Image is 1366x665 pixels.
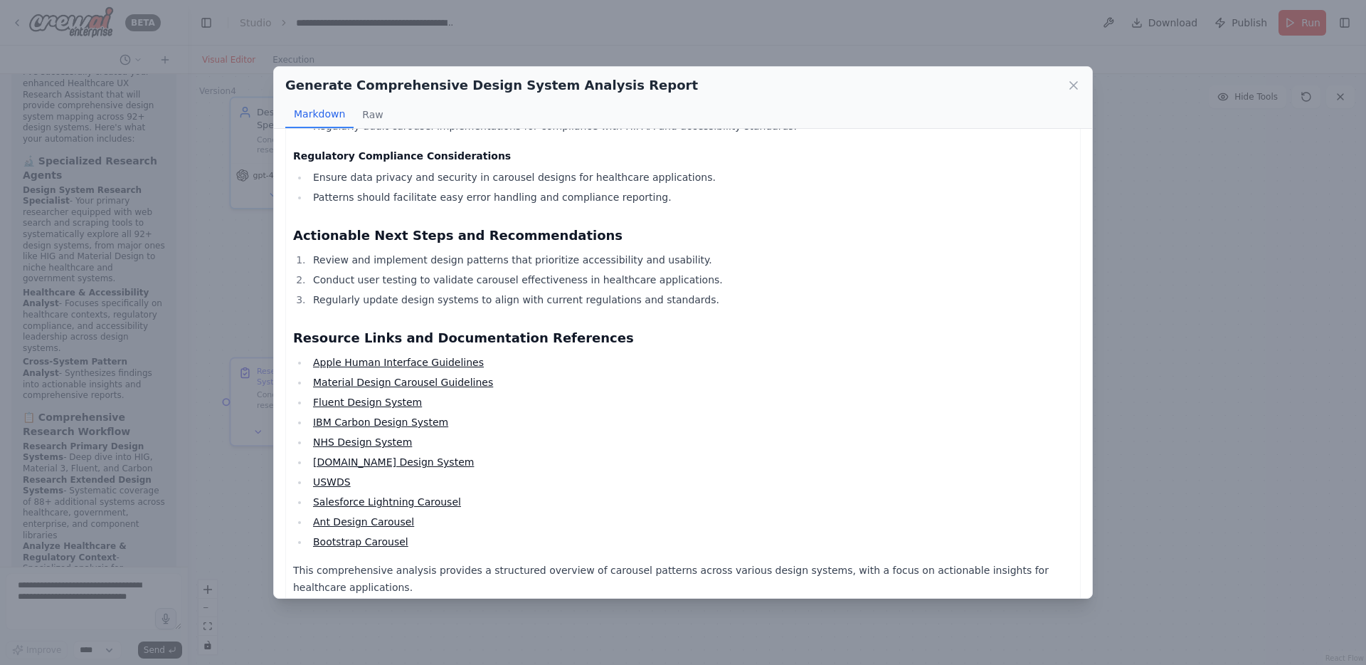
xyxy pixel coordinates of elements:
a: Fluent Design System [313,397,422,408]
li: Patterns should facilitate easy error handling and compliance reporting. [309,189,1073,206]
a: Material Design Carousel Guidelines [313,377,493,388]
a: Salesforce Lightning Carousel [313,496,461,508]
a: Ant Design Carousel [313,516,414,528]
a: IBM Carbon Design System [313,417,448,428]
h2: Generate Comprehensive Design System Analysis Report [285,75,698,95]
button: Raw [354,101,391,128]
h3: Actionable Next Steps and Recommendations [293,226,1073,246]
a: USWDS [313,476,351,488]
li: Regularly update design systems to align with current regulations and standards. [309,291,1073,308]
a: NHS Design System [313,436,412,448]
button: Markdown [285,101,354,128]
a: Apple Human Interface Guidelines [313,357,484,368]
li: Review and implement design patterns that prioritize accessibility and usability. [309,251,1073,268]
h3: Resource Links and Documentation References [293,328,1073,348]
li: Ensure data privacy and security in carousel designs for healthcare applications. [309,169,1073,186]
li: Conduct user testing to validate carousel effectiveness in healthcare applications. [309,271,1073,288]
a: Bootstrap Carousel [313,536,408,548]
p: This comprehensive analysis provides a structured overview of carousel patterns across various de... [293,562,1073,596]
h4: Regulatory Compliance Considerations [293,149,1073,163]
a: [DOMAIN_NAME] Design System [313,456,474,468]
